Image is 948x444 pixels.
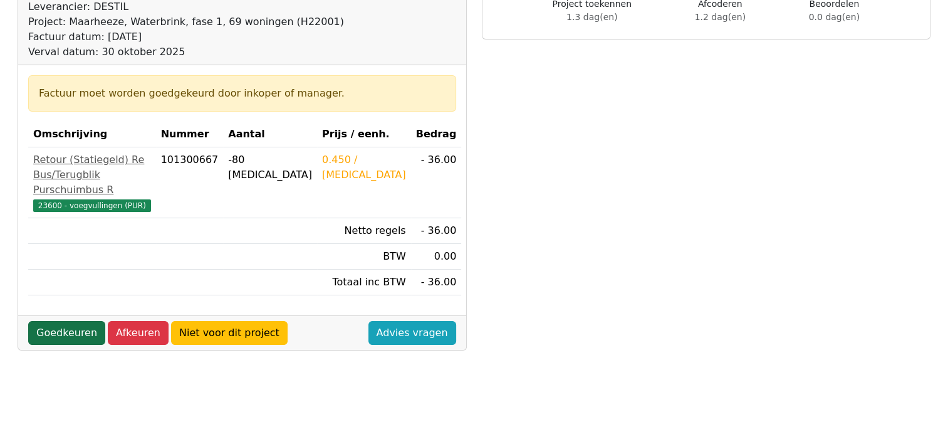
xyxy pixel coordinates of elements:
[28,29,344,45] div: Factuur datum: [DATE]
[411,122,462,147] th: Bedrag
[171,321,288,345] a: Niet voor dit project
[33,152,151,213] a: Retour (Statiegeld) Re Bus/Terugblik Purschuimbus R23600 - voegvullingen (PUR)
[156,122,224,147] th: Nummer
[33,152,151,198] div: Retour (Statiegeld) Re Bus/Terugblik Purschuimbus R
[28,45,344,60] div: Verval datum: 30 oktober 2025
[223,122,317,147] th: Aantal
[411,218,462,244] td: - 36.00
[108,321,169,345] a: Afkeuren
[322,152,406,182] div: 0.450 / [MEDICAL_DATA]
[28,14,344,29] div: Project: Maarheeze, Waterbrink, fase 1, 69 woningen (H22001)
[28,321,105,345] a: Goedkeuren
[411,270,462,295] td: - 36.00
[368,321,456,345] a: Advies vragen
[228,152,312,182] div: -80 [MEDICAL_DATA]
[411,244,462,270] td: 0.00
[317,244,411,270] td: BTW
[33,199,151,212] span: 23600 - voegvullingen (PUR)
[411,147,462,218] td: - 36.00
[317,270,411,295] td: Totaal inc BTW
[566,12,617,22] span: 1.3 dag(en)
[317,122,411,147] th: Prijs / eenh.
[39,86,445,101] div: Factuur moet worden goedgekeurd door inkoper of manager.
[695,12,746,22] span: 1.2 dag(en)
[28,122,156,147] th: Omschrijving
[156,147,224,218] td: 101300667
[317,218,411,244] td: Netto regels
[809,12,860,22] span: 0.0 dag(en)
